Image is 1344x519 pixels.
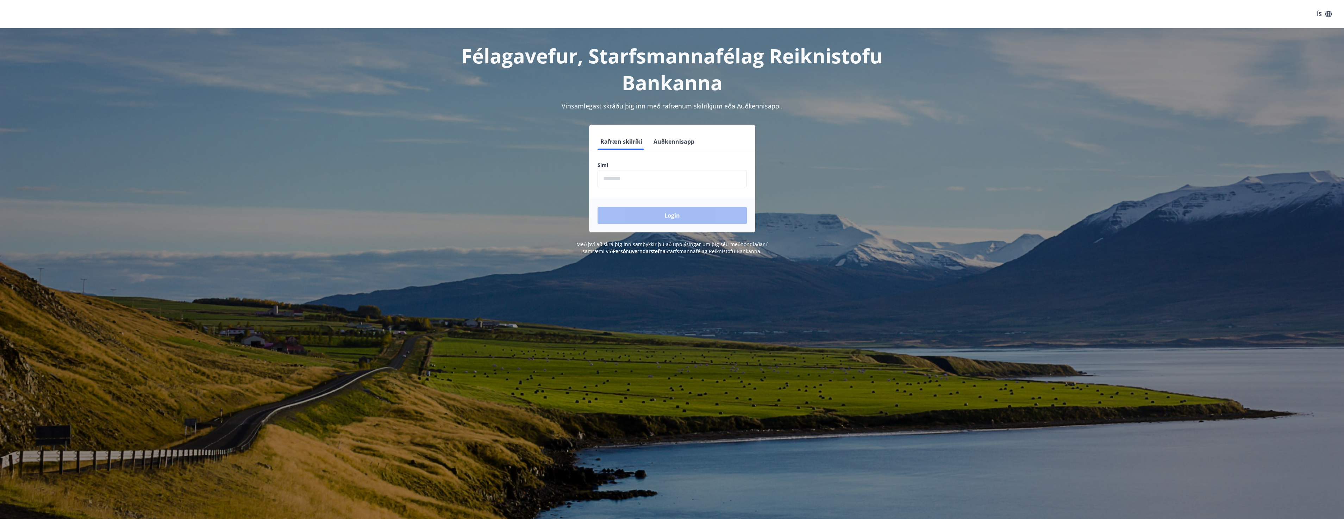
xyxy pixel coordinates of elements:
label: Sími [598,162,747,169]
span: Með því að skrá þig inn samþykkir þú að upplýsingar um þig séu meðhöndlaðar í samræmi við Starfsm... [576,241,768,255]
span: Vinsamlegast skráðu þig inn með rafrænum skilríkjum eða Auðkennisappi. [562,102,783,110]
h1: Félagavefur, Starfsmannafélag Reiknistofu Bankanna [427,42,917,96]
button: ÍS [1313,8,1336,20]
button: Rafræn skilríki [598,133,645,150]
a: Persónuverndarstefna [613,248,665,255]
button: Auðkennisapp [651,133,697,150]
